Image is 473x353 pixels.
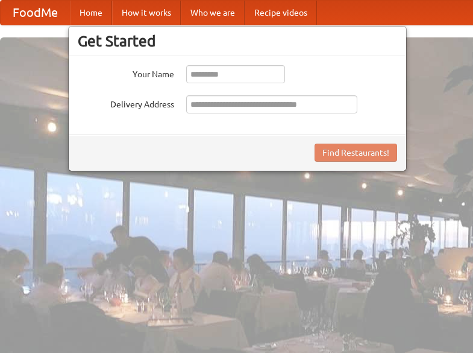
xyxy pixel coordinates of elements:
[78,32,397,50] h3: Get Started
[112,1,181,25] a: How it works
[70,1,112,25] a: Home
[1,1,70,25] a: FoodMe
[245,1,317,25] a: Recipe videos
[78,95,174,110] label: Delivery Address
[78,65,174,80] label: Your Name
[181,1,245,25] a: Who we are
[315,144,397,162] button: Find Restaurants!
